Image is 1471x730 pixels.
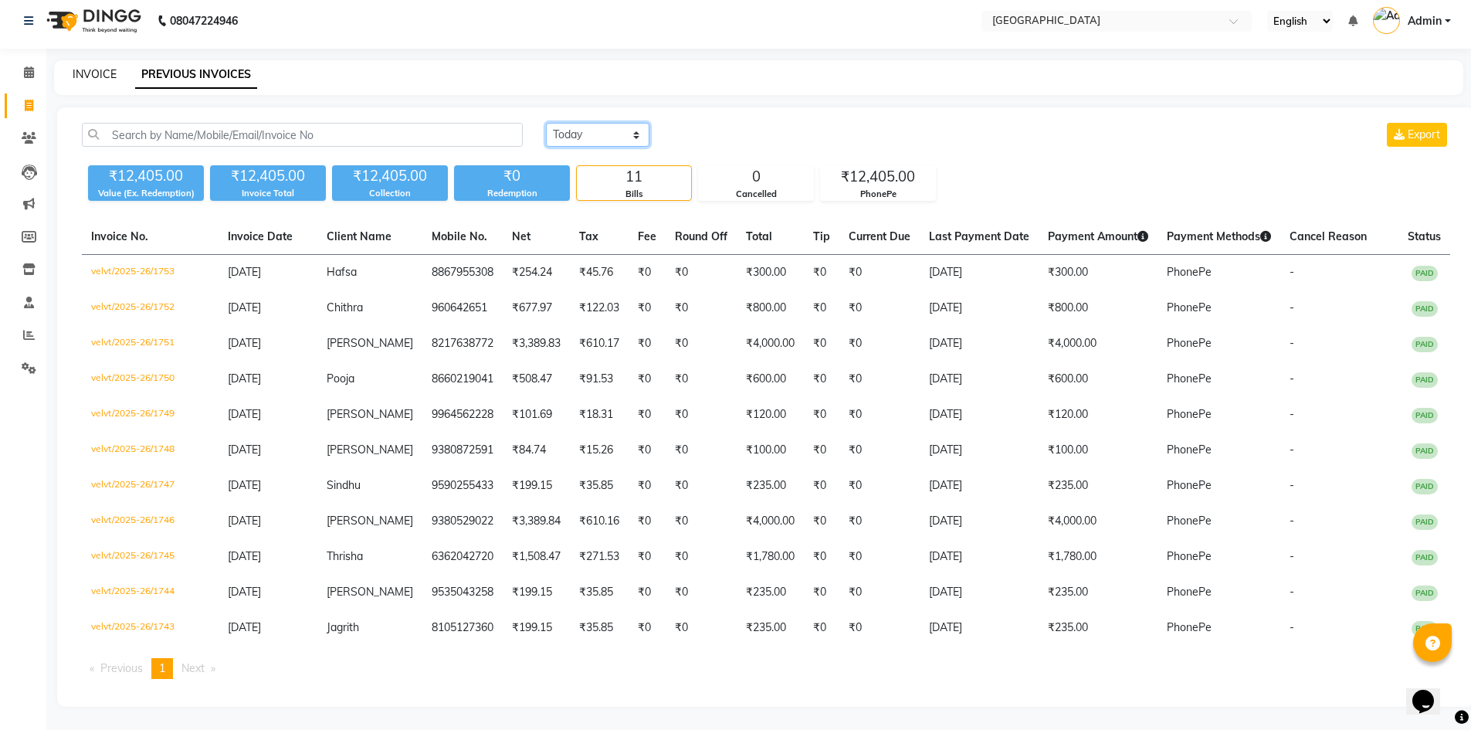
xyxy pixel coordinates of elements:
span: PhonePe [1167,443,1212,457]
td: ₹0 [804,610,839,646]
span: PAID [1412,479,1438,494]
td: 8867955308 [422,255,503,291]
td: 9964562228 [422,397,503,433]
span: Tax [579,229,598,243]
td: ₹120.00 [737,397,804,433]
td: ₹3,389.83 [503,326,570,362]
a: INVOICE [73,67,117,81]
a: PREVIOUS INVOICES [135,61,257,89]
td: ₹1,780.00 [737,539,804,575]
td: ₹0 [839,575,920,610]
span: - [1290,407,1294,421]
td: ₹0 [629,610,666,646]
span: Thrisha [327,549,363,563]
span: PhonePe [1167,620,1212,634]
td: ₹0 [804,539,839,575]
iframe: chat widget [1406,668,1456,715]
span: [DATE] [228,478,261,492]
td: ₹0 [629,575,666,610]
td: ₹100.00 [737,433,804,468]
span: Hafsa [327,265,357,279]
td: velvt/2025-26/1743 [82,610,219,646]
td: ₹45.76 [570,255,629,291]
td: ₹0 [839,468,920,504]
td: [DATE] [920,539,1039,575]
td: ₹1,780.00 [1039,539,1157,575]
td: ₹235.00 [737,468,804,504]
span: PhonePe [1167,265,1212,279]
td: ₹0 [839,504,920,539]
span: PAID [1412,514,1438,530]
span: - [1290,372,1294,385]
td: ₹0 [629,468,666,504]
span: PhonePe [1167,336,1212,350]
span: Round Off [675,229,727,243]
td: ₹3,389.84 [503,504,570,539]
div: Bills [577,188,691,201]
td: ₹610.17 [570,326,629,362]
span: Previous [100,661,143,675]
td: [DATE] [920,397,1039,433]
td: ₹0 [666,539,737,575]
span: Invoice Date [228,229,293,243]
td: ₹0 [839,326,920,362]
td: [DATE] [920,610,1039,646]
div: ₹12,405.00 [88,165,204,187]
td: ₹0 [629,255,666,291]
td: ₹0 [839,362,920,397]
td: ₹0 [666,575,737,610]
td: ₹600.00 [737,362,804,397]
td: ₹122.03 [570,290,629,326]
td: ₹4,000.00 [1039,326,1157,362]
span: [PERSON_NAME] [327,336,413,350]
span: - [1290,300,1294,314]
td: ₹35.85 [570,575,629,610]
td: 960642651 [422,290,503,326]
td: ₹0 [629,362,666,397]
td: ₹100.00 [1039,433,1157,468]
span: Cancel Reason [1290,229,1367,243]
div: ₹0 [454,165,570,187]
span: PAID [1412,621,1438,637]
td: ₹235.00 [1039,610,1157,646]
span: Payment Amount [1048,229,1148,243]
span: - [1290,265,1294,279]
td: ₹0 [629,539,666,575]
span: PhonePe [1167,407,1212,421]
span: PAID [1412,443,1438,459]
td: ₹1,508.47 [503,539,570,575]
td: velvt/2025-26/1748 [82,433,219,468]
td: ₹800.00 [737,290,804,326]
td: ₹0 [839,255,920,291]
span: Next [181,661,205,675]
td: ₹235.00 [737,610,804,646]
div: Invoice Total [210,187,326,200]
span: [PERSON_NAME] [327,407,413,421]
td: ₹120.00 [1039,397,1157,433]
td: ₹18.31 [570,397,629,433]
span: PhonePe [1167,585,1212,599]
td: [DATE] [920,326,1039,362]
td: ₹199.15 [503,575,570,610]
span: [DATE] [228,407,261,421]
td: ₹35.85 [570,610,629,646]
span: PAID [1412,337,1438,352]
td: velvt/2025-26/1753 [82,255,219,291]
td: ₹0 [629,326,666,362]
td: 8105127360 [422,610,503,646]
td: ₹235.00 [737,575,804,610]
span: - [1290,478,1294,492]
td: ₹199.15 [503,610,570,646]
span: [DATE] [228,620,261,634]
td: velvt/2025-26/1752 [82,290,219,326]
td: [DATE] [920,575,1039,610]
div: PhonePe [821,188,935,201]
td: 9380872591 [422,433,503,468]
span: - [1290,443,1294,457]
div: Value (Ex. Redemption) [88,187,204,200]
span: Total [746,229,772,243]
div: 11 [577,166,691,188]
span: PhonePe [1167,514,1212,528]
span: Last Payment Date [929,229,1029,243]
span: Client Name [327,229,391,243]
